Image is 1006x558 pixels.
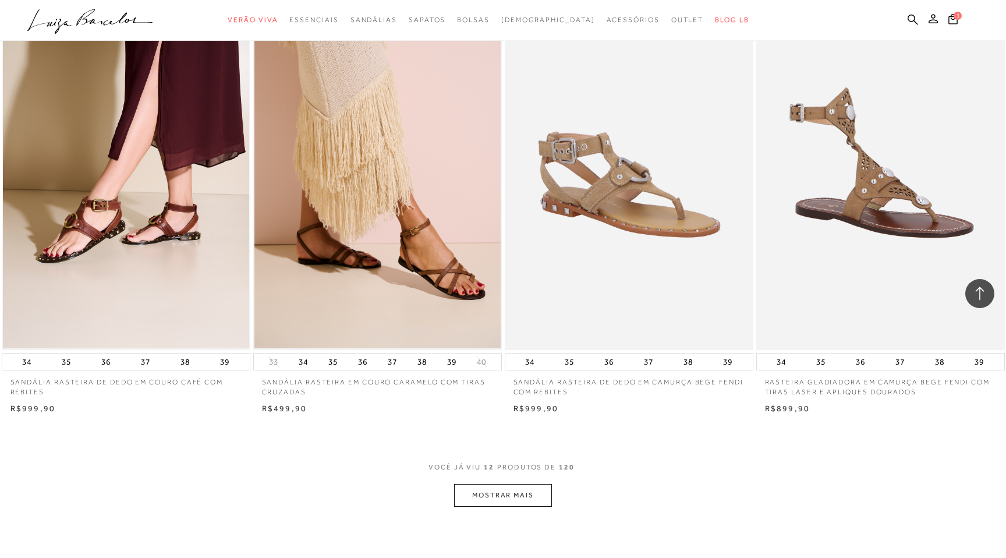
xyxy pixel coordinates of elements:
button: 34 [19,354,35,370]
span: Acessórios [607,16,660,24]
span: Bolsas [457,16,490,24]
button: 34 [773,354,789,370]
button: 35 [58,354,75,370]
button: 36 [852,354,869,370]
a: noSubCategoriesText [607,9,660,31]
button: 36 [355,354,371,370]
span: R$899,90 [765,404,810,413]
button: 36 [98,354,114,370]
button: 37 [892,354,908,370]
button: 35 [813,354,829,370]
span: R$499,90 [262,404,307,413]
span: Essenciais [289,16,338,24]
button: 34 [295,354,311,370]
button: 35 [561,354,578,370]
button: 37 [640,354,657,370]
span: Verão Viva [228,16,278,24]
a: SANDÁLIA RASTEIRA EM COURO CARAMELO COM TIRAS CRUZADAS [253,370,502,397]
a: BLOG LB [715,9,749,31]
a: SANDÁLIA RASTEIRA DE DEDO EM COURO CAFÉ COM REBITES [2,370,250,397]
button: 1 [945,13,961,29]
button: 39 [444,354,460,370]
button: 39 [720,354,736,370]
a: noSubCategoriesText [501,9,595,31]
span: 120 [559,462,575,484]
span: Outlet [671,16,704,24]
button: 33 [265,356,282,368]
a: noSubCategoriesText [409,9,445,31]
a: RASTEIRA GLADIADORA EM CAMURÇA BEGE FENDI COM TIRAS LASER E APLIQUES DOURADOS [756,370,1005,397]
span: R$999,90 [10,404,56,413]
span: Sandálias [350,16,397,24]
a: noSubCategoriesText [350,9,397,31]
button: 38 [177,354,193,370]
button: 39 [217,354,233,370]
button: 39 [971,354,987,370]
button: 38 [680,354,696,370]
span: Sapatos [409,16,445,24]
button: 37 [137,354,154,370]
a: noSubCategoriesText [289,9,338,31]
button: 38 [414,354,430,370]
button: 36 [601,354,617,370]
span: BLOG LB [715,16,749,24]
a: noSubCategoriesText [671,9,704,31]
button: 37 [384,354,401,370]
span: 1 [954,12,962,20]
button: 35 [325,354,341,370]
span: [DEMOGRAPHIC_DATA] [501,16,595,24]
button: 38 [931,354,948,370]
button: 34 [522,354,538,370]
span: R$999,90 [513,404,559,413]
a: SANDÁLIA RASTEIRA DE DEDO EM CAMURÇA BEGE FENDI COM REBITES [505,370,753,397]
a: noSubCategoriesText [457,9,490,31]
a: noSubCategoriesText [228,9,278,31]
span: 12 [484,462,494,484]
button: MOSTRAR MAIS [454,484,552,507]
span: VOCê JÁ VIU [428,462,481,472]
span: PRODUTOS DE [497,462,556,472]
button: 40 [473,356,490,368]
